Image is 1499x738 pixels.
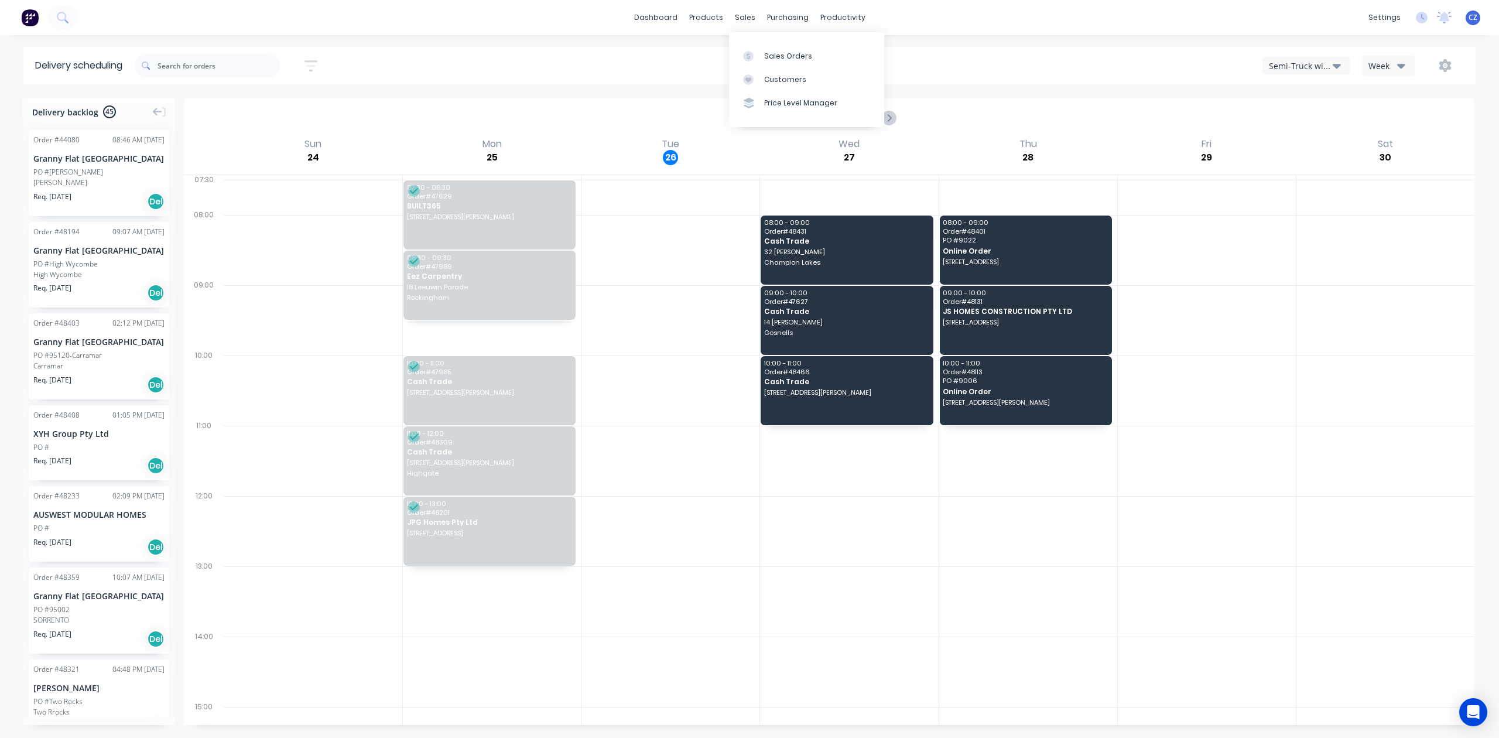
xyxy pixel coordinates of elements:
[407,360,571,367] span: 10:00 - 11:00
[943,360,1107,367] span: 10:00 - 11:00
[943,219,1107,226] span: 08:00 - 09:00
[33,167,103,177] div: PO #[PERSON_NAME]
[407,263,571,270] span: Order # 47989
[764,248,928,255] span: 32 [PERSON_NAME]
[407,459,571,466] span: [STREET_ADDRESS][PERSON_NAME]
[33,442,49,453] div: PO #
[33,629,71,640] span: Req. [DATE]
[33,682,165,694] div: [PERSON_NAME]
[1378,150,1393,165] div: 30
[1459,698,1487,726] div: Open Intercom Messenger
[764,74,806,85] div: Customers
[1374,138,1397,150] div: Sat
[943,237,1107,244] span: PO # 9022
[306,150,321,165] div: 24
[33,491,80,501] div: Order # 48233
[407,529,571,537] span: [STREET_ADDRESS]
[1016,138,1041,150] div: Thu
[32,106,98,118] span: Delivery backlog
[158,54,280,77] input: Search for orders
[184,348,224,419] div: 10:00
[1262,57,1350,74] button: Semi-Truck with Hiab
[764,319,928,326] span: 14 [PERSON_NAME]
[147,284,165,302] div: Del
[1198,138,1215,150] div: Fri
[729,91,884,115] a: Price Level Manager
[147,457,165,474] div: Del
[658,138,683,150] div: Tue
[33,350,102,361] div: PO #95120-Carramar
[764,219,928,226] span: 08:00 - 09:00
[407,202,571,210] span: BUILT365
[764,289,928,296] span: 09:00 - 10:00
[683,9,729,26] div: products
[184,419,224,489] div: 11:00
[147,538,165,556] div: Del
[147,630,165,648] div: Del
[407,193,571,200] span: Order # 47629
[943,228,1107,235] span: Order # 48401
[33,572,80,583] div: Order # 48359
[764,237,928,245] span: Cash Trade
[407,213,571,220] span: [STREET_ADDRESS][PERSON_NAME]
[33,428,165,440] div: XYH Group Pty Ltd
[33,696,83,707] div: PO #Two Rocks
[184,489,224,559] div: 12:00
[407,184,571,191] span: 07:30 - 08:30
[628,9,683,26] a: dashboard
[407,448,571,456] span: Cash Trade
[33,664,80,675] div: Order # 48321
[943,388,1107,395] span: Online Order
[764,389,928,396] span: [STREET_ADDRESS][PERSON_NAME]
[1199,150,1214,165] div: 29
[33,375,71,385] span: Req. [DATE]
[1363,9,1406,26] div: settings
[764,98,837,108] div: Price Level Manager
[147,376,165,394] div: Del
[184,208,224,278] div: 08:00
[33,537,71,548] span: Req. [DATE]
[301,138,325,150] div: Sun
[33,177,165,188] div: [PERSON_NAME]
[764,360,928,367] span: 10:00 - 11:00
[764,228,928,235] span: Order # 48431
[764,51,812,61] div: Sales Orders
[23,47,134,84] div: Delivery scheduling
[147,193,165,210] div: Del
[112,410,165,421] div: 01:05 PM [DATE]
[943,298,1107,305] span: Order # 48131
[33,259,98,269] div: PO #High Wycombe
[103,105,116,118] span: 45
[764,259,928,266] span: Champion Lakes
[729,44,884,67] a: Sales Orders
[407,389,571,396] span: [STREET_ADDRESS][PERSON_NAME].
[407,254,571,261] span: 08:30 - 09:30
[112,491,165,501] div: 02:09 PM [DATE]
[407,283,571,291] span: 18 Leeuwin Parade
[479,138,505,150] div: Mon
[407,518,571,526] span: JPG Homes Pty Ltd
[21,9,39,26] img: Factory
[407,509,571,516] span: Order # 48201
[184,173,224,208] div: 07:30
[943,258,1107,265] span: [STREET_ADDRESS]
[33,508,165,521] div: AUSWEST MODULAR HOMES
[184,559,224,630] div: 13:00
[184,630,224,700] div: 14:00
[764,307,928,315] span: Cash Trade
[33,615,165,626] div: SORRENTO
[33,152,165,165] div: Granny Flat [GEOGRAPHIC_DATA]
[33,523,49,534] div: PO #
[943,289,1107,296] span: 09:00 - 10:00
[484,150,499,165] div: 25
[943,399,1107,406] span: [STREET_ADDRESS][PERSON_NAME]
[814,9,871,26] div: productivity
[33,456,71,466] span: Req. [DATE]
[729,68,884,91] a: Customers
[112,135,165,145] div: 08:46 AM [DATE]
[943,247,1107,255] span: Online Order
[943,319,1107,326] span: [STREET_ADDRESS]
[33,227,80,237] div: Order # 48194
[764,378,928,385] span: Cash Trade
[407,470,571,477] span: Highgate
